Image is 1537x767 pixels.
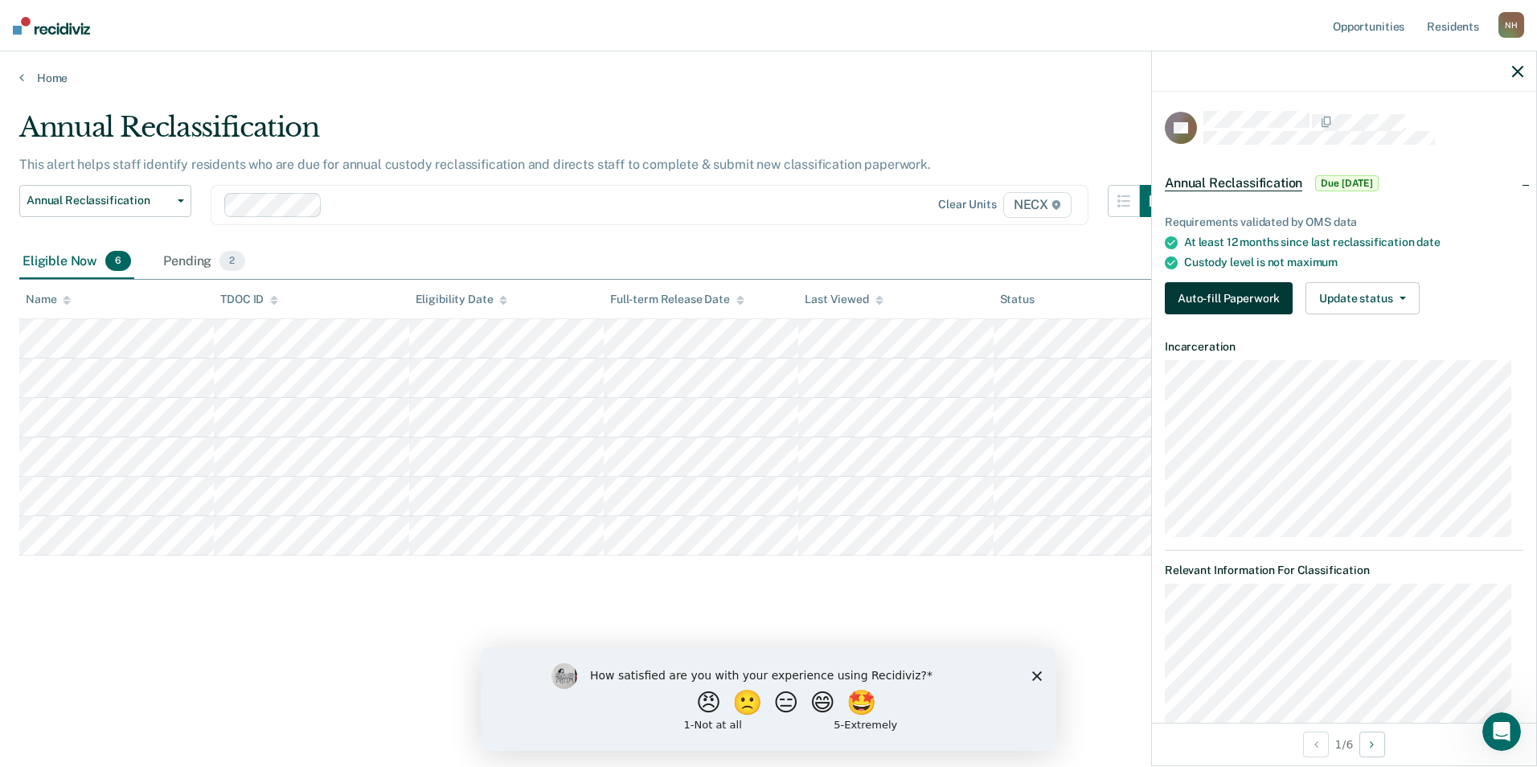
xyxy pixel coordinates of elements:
span: 6 [105,251,131,272]
span: maximum [1287,256,1338,269]
div: Requirements validated by OMS data [1165,215,1523,229]
div: N H [1498,12,1524,38]
div: Eligible Now [19,244,134,280]
div: Annual ReclassificationDue [DATE] [1152,158,1536,209]
div: At least 12 months since last reclassification [1184,236,1523,249]
a: Navigate to form link [1165,282,1299,314]
div: Status [1000,293,1035,306]
button: Auto-fill Paperwork [1165,282,1293,314]
span: NECX [1003,192,1072,218]
img: Recidiviz [13,17,90,35]
span: Due [DATE] [1315,175,1379,191]
span: 2 [219,251,244,272]
p: This alert helps staff identify residents who are due for annual custody reclassification and dir... [19,157,931,172]
a: Home [19,71,1518,85]
div: TDOC ID [220,293,278,306]
div: Annual Reclassification [19,111,1172,157]
div: Pending [160,244,248,280]
button: Next Opportunity [1359,732,1385,757]
div: Full-term Release Date [610,293,744,306]
span: date [1416,236,1440,248]
iframe: Survey by Kim from Recidiviz [481,647,1056,751]
div: Name [26,293,71,306]
dt: Relevant Information For Classification [1165,564,1523,577]
span: Annual Reclassification [27,194,171,207]
span: Annual Reclassification [1165,175,1302,191]
div: Last Viewed [805,293,883,306]
dt: Incarceration [1165,340,1523,354]
div: Eligibility Date [416,293,508,306]
button: Previous Opportunity [1303,732,1329,757]
div: Clear units [938,198,997,211]
iframe: Intercom live chat [1482,712,1521,751]
div: 1 / 6 [1152,723,1536,765]
div: Custody level is not [1184,256,1523,269]
button: Update status [1305,282,1419,314]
